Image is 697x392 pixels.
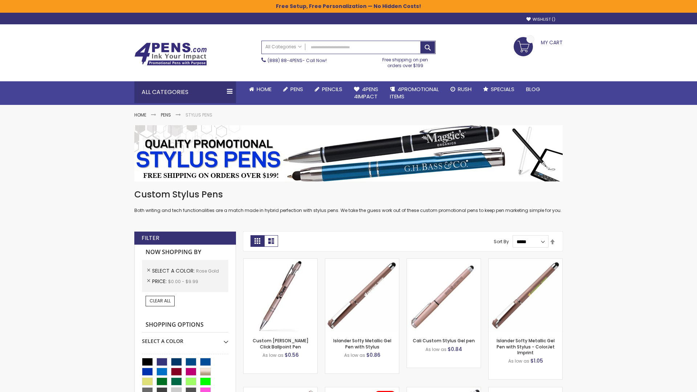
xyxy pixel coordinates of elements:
[494,238,509,245] label: Sort By
[491,85,514,93] span: Specials
[489,259,562,332] img: Islander Softy Metallic Gel Pen with Stylus - ColorJet Imprint-Rose Gold
[309,81,348,97] a: Pencils
[268,57,302,64] a: (888) 88-4PENS
[526,17,555,22] a: Wishlist
[262,352,284,358] span: As low as
[477,81,520,97] a: Specials
[290,85,303,93] span: Pens
[134,125,563,181] img: Stylus Pens
[344,352,365,358] span: As low as
[134,81,236,103] div: All Categories
[168,278,198,285] span: $0.00 - $9.99
[325,259,399,332] img: Islander Softy Metallic Gel Pen with Stylus-Rose Gold
[196,268,219,274] span: Rose Gold
[407,259,481,332] img: Cali Custom Stylus Gel pen-Rose Gold
[413,338,475,344] a: Cali Custom Stylus Gel pen
[265,44,302,50] span: All Categories
[375,54,436,69] div: Free shipping on pen orders over $199
[152,267,196,274] span: Select A Color
[257,85,272,93] span: Home
[253,338,309,350] a: Custom [PERSON_NAME] Click Ballpoint Pen
[526,85,540,93] span: Blog
[250,235,264,247] strong: Grid
[268,57,327,64] span: - Call Now!
[262,41,305,53] a: All Categories
[348,81,384,105] a: 4Pens4impact
[425,346,447,352] span: As low as
[448,346,462,353] span: $0.84
[244,259,317,332] img: Custom Alex II Click Ballpoint Pen-Rose Gold
[285,351,299,359] span: $0.56
[186,112,212,118] strong: Stylus Pens
[134,112,146,118] a: Home
[142,317,228,333] strong: Shopping Options
[142,234,159,242] strong: Filter
[142,332,228,345] div: Select A Color
[520,81,546,97] a: Blog
[354,85,378,100] span: 4Pens 4impact
[497,338,555,355] a: Islander Softy Metallic Gel Pen with Stylus - ColorJet Imprint
[333,338,391,350] a: Islander Softy Metallic Gel Pen with Stylus
[243,81,277,97] a: Home
[407,258,481,265] a: Cali Custom Stylus Gel pen-Rose Gold
[366,351,380,359] span: $0.86
[152,278,168,285] span: Price
[530,357,543,364] span: $1.05
[161,112,171,118] a: Pens
[150,298,171,304] span: Clear All
[390,85,439,100] span: 4PROMOTIONAL ITEMS
[142,245,228,260] strong: Now Shopping by
[277,81,309,97] a: Pens
[325,258,399,265] a: Islander Softy Metallic Gel Pen with Stylus-Rose Gold
[445,81,477,97] a: Rush
[384,81,445,105] a: 4PROMOTIONALITEMS
[134,189,563,200] h1: Custom Stylus Pens
[458,85,472,93] span: Rush
[134,189,563,214] div: Both writing and tech functionalities are a match made in hybrid perfection with stylus pens. We ...
[508,358,529,364] span: As low as
[244,258,317,265] a: Custom Alex II Click Ballpoint Pen-Rose Gold
[134,42,207,66] img: 4Pens Custom Pens and Promotional Products
[146,296,175,306] a: Clear All
[489,258,562,265] a: Islander Softy Metallic Gel Pen with Stylus - ColorJet Imprint-Rose Gold
[322,85,342,93] span: Pencils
